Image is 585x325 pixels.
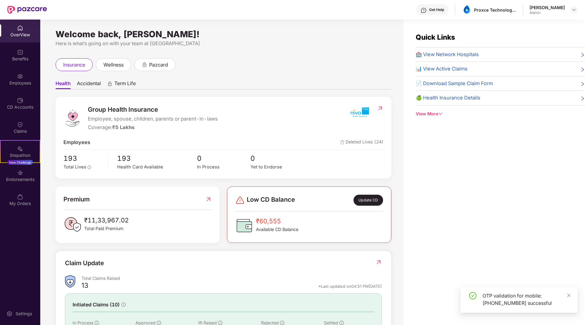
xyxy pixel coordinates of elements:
[580,95,585,102] span: right
[462,5,471,14] img: asset%201.png
[256,226,298,233] span: Available CD Balance
[416,110,585,117] div: View More
[81,275,382,281] div: Total Claims Raised
[483,292,570,307] div: OTP validation for mobile: [PHONE_NUMBER] successful
[77,80,101,89] span: Accidental
[103,61,124,69] span: wellness
[416,51,479,59] span: 🏥 View Network Hospitals
[529,5,565,10] div: [PERSON_NAME]
[580,81,585,88] span: right
[235,216,253,235] img: CDBalanceIcon
[318,283,382,289] div: *Last updated on 04:51 PM[DATE]
[580,66,585,73] span: right
[56,40,391,47] div: Here is what’s going on with your team at [GEOGRAPHIC_DATA]
[63,61,85,69] span: insurance
[117,164,197,171] div: Health Card Available
[416,80,493,88] span: 📄 Download Sample Claim Form
[63,153,103,164] span: 193
[17,25,23,31] img: svg+xml;base64,PHN2ZyBpZD0iSG9tZSIgeG1sbnM9Imh0dHA6Ly93d3cudzMub3JnLzIwMDAvc3ZnIiB3aWR0aD0iMjAiIG...
[354,195,383,206] div: Update CD
[142,62,147,67] div: animation
[416,94,480,102] span: 🍏 Health Insurance Details
[197,153,250,164] span: 0
[81,281,88,291] div: 13
[218,321,222,325] span: info-circle
[17,146,23,152] img: svg+xml;base64,PHN2ZyB4bWxucz0iaHR0cDovL3d3dy53My5vcmcvMjAwMC9zdmciIHdpZHRoPSIyMSIgaGVpZ2h0PSIyMC...
[56,32,391,37] div: Welcome back, [PERSON_NAME]!
[149,61,168,69] span: pazcard
[112,124,135,130] span: ₹5 Lakhs
[474,7,517,13] div: Proxce Technologies
[88,124,218,132] div: Coverage:
[107,81,113,86] div: animation
[438,112,443,116] span: down
[429,7,444,12] div: Get Help
[205,194,212,204] img: RedirectIcon
[6,311,13,317] img: svg+xml;base64,PHN2ZyBpZD0iU2V0dGluZy0yMHgyMCIgeG1sbnM9Imh0dHA6Ly93d3cudzMub3JnLzIwMDAvc3ZnIiB3aW...
[247,195,295,206] span: Low CD Balance
[73,301,120,309] span: Initiated Claims (10)
[63,109,82,127] img: logo
[88,105,218,114] span: Group Health Insurance
[84,215,129,225] span: ₹11,33,967.02
[416,65,468,73] span: 📊 View Active Claims
[340,139,383,146] span: Deleted Lives (24)
[17,97,23,103] img: svg+xml;base64,PHN2ZyBpZD0iQ0RfQWNjb3VudHMiIGRhdGEtbmFtZT0iQ0QgQWNjb3VudHMiIHhtbG5zPSJodHRwOi8vd3...
[114,80,136,89] span: Term Life
[88,115,218,123] span: Employee, spouse, children, parents or parent-in-laws
[95,321,99,325] span: info-circle
[17,73,23,79] img: svg+xml;base64,PHN2ZyBpZD0iRW1wbG95ZWVzIiB4bWxucz0iaHR0cDovL3d3dy53My5vcmcvMjAwMC9zdmciIHdpZHRoPS...
[529,10,565,15] div: Admin
[121,302,126,307] span: info-circle
[17,121,23,128] img: svg+xml;base64,PHN2ZyBpZD0iQ2xhaW0iIHhtbG5zPSJodHRwOi8vd3d3LnczLm9yZy8yMDAwL3N2ZyIgd2lkdGg9IjIwIi...
[88,165,91,169] span: info-circle
[339,321,344,325] span: info-circle
[375,259,382,265] img: RedirectIcon
[421,7,427,13] img: svg+xml;base64,PHN2ZyBpZD0iSGVscC0zMngzMiIgeG1sbnM9Imh0dHA6Ly93d3cudzMub3JnLzIwMDAvc3ZnIiB3aWR0aD...
[250,153,304,164] span: 0
[56,80,71,89] span: Health
[377,105,383,111] img: RedirectIcon
[65,275,75,288] img: ClaimsSummaryIcon
[63,215,82,234] img: PaidPremiumIcon
[14,311,34,317] div: Settings
[348,105,371,120] img: insurerIcon
[63,194,90,204] span: Premium
[117,153,197,164] span: 193
[580,52,585,59] span: right
[157,321,161,325] span: info-circle
[17,194,23,200] img: svg+xml;base64,PHN2ZyBpZD0iTXlfT3JkZXJzIiBkYXRhLW5hbWU9Ik15IE9yZGVycyIgeG1sbnM9Imh0dHA6Ly93d3cudz...
[280,321,284,325] span: info-circle
[84,225,129,232] span: Total Paid Premium
[256,216,298,226] span: ₹60,555
[416,33,455,41] span: Quick Links
[1,152,40,158] div: Stepathon
[17,49,23,55] img: svg+xml;base64,PHN2ZyBpZD0iQmVuZWZpdHMiIHhtbG5zPSJodHRwOi8vd3d3LnczLm9yZy8yMDAwL3N2ZyIgd2lkdGg9Ij...
[63,164,86,170] span: Total Lives
[235,195,245,205] img: svg+xml;base64,PHN2ZyBpZD0iRGFuZ2VyLTMyeDMyIiB4bWxucz0iaHR0cDovL3d3dy53My5vcmcvMjAwMC9zdmciIHdpZH...
[17,170,23,176] img: svg+xml;base64,PHN2ZyBpZD0iRW5kb3JzZW1lbnRzIiB4bWxucz0iaHR0cDovL3d3dy53My5vcmcvMjAwMC9zdmciIHdpZH...
[63,139,90,146] span: Employees
[7,160,33,165] div: New Challenge
[572,7,576,12] img: svg+xml;base64,PHN2ZyBpZD0iRHJvcGRvd24tMzJ4MzIiIHhtbG5zPSJodHRwOi8vd3d3LnczLm9yZy8yMDAwL3N2ZyIgd2...
[250,164,304,171] div: Yet to Endorse
[65,258,104,268] div: Claim Update
[567,293,571,298] span: close
[340,140,344,144] img: deleteIcon
[197,164,250,171] div: In Process
[7,6,47,14] img: New Pazcare Logo
[469,292,476,299] span: check-circle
